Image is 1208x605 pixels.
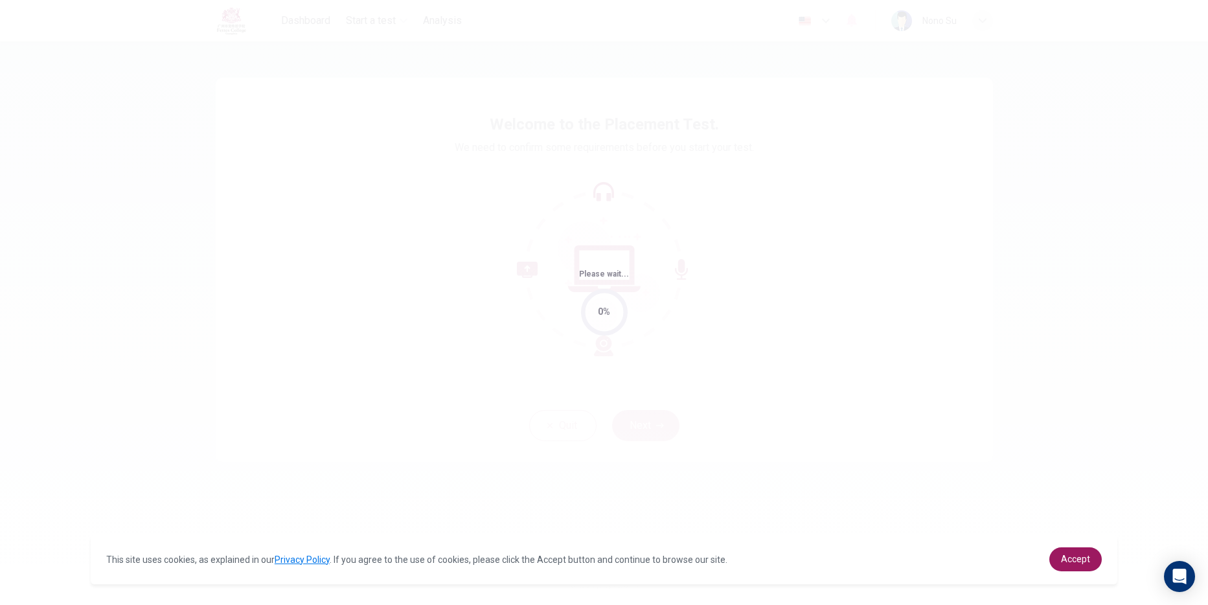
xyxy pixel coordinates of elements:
span: Please wait... [579,269,629,279]
span: Accept [1061,554,1090,564]
span: This site uses cookies, as explained in our . If you agree to the use of cookies, please click th... [106,554,727,565]
div: 0% [598,304,610,319]
a: dismiss cookie message [1049,547,1102,571]
div: cookieconsent [91,534,1117,584]
div: Open Intercom Messenger [1164,561,1195,592]
a: Privacy Policy [275,554,330,565]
